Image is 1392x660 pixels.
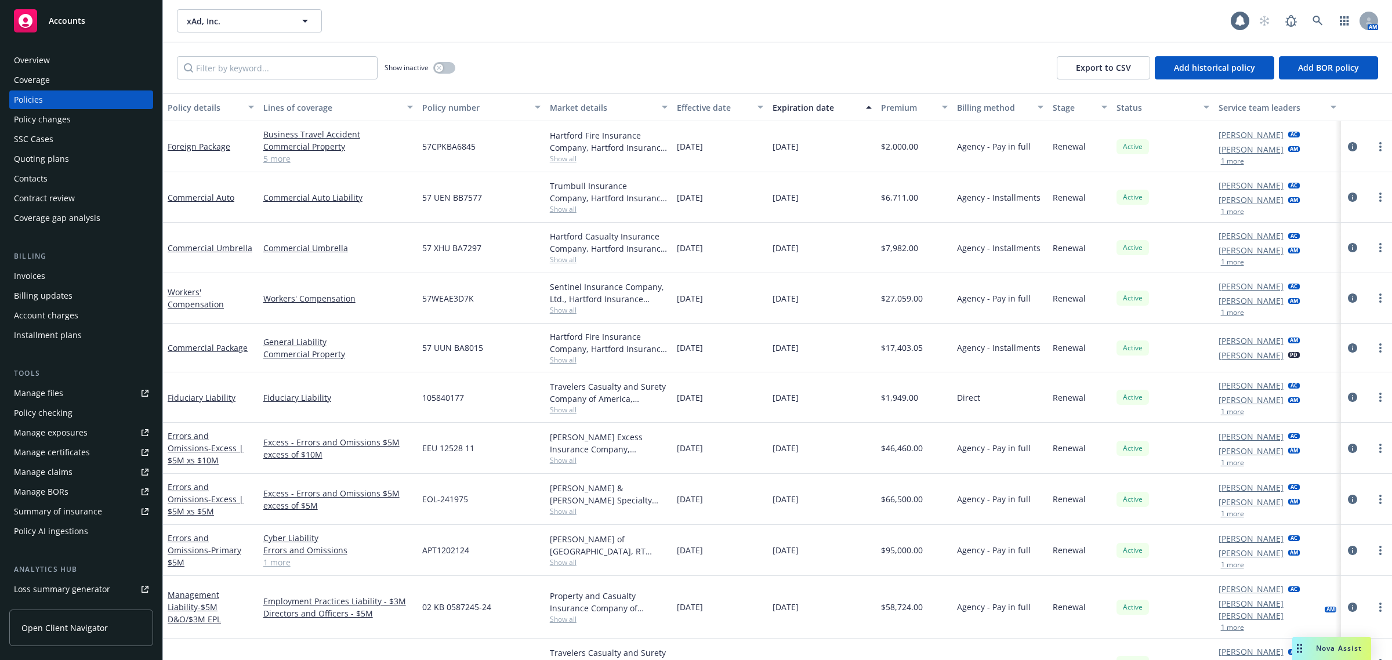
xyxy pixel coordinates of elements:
[14,90,43,109] div: Policies
[14,463,72,481] div: Manage claims
[1053,544,1086,556] span: Renewal
[263,487,413,512] a: Excess - Errors and Omissions $5M excess of $5M
[1219,532,1284,545] a: [PERSON_NAME]
[9,51,153,70] a: Overview
[1076,62,1131,73] span: Export to CSV
[1373,341,1387,355] a: more
[263,242,413,254] a: Commercial Umbrella
[422,140,476,153] span: 57CPKBA6845
[773,544,799,556] span: [DATE]
[422,544,469,556] span: APT1202124
[1121,293,1144,303] span: Active
[881,342,923,354] span: $17,403.05
[168,101,241,114] div: Policy details
[1346,291,1360,305] a: circleInformation
[14,384,63,402] div: Manage files
[677,140,703,153] span: [DATE]
[881,442,923,454] span: $46,460.00
[9,110,153,129] a: Policy changes
[9,90,153,109] a: Policies
[168,545,241,568] span: - Primary $5M
[768,93,876,121] button: Expiration date
[957,101,1031,114] div: Billing method
[418,93,545,121] button: Policy number
[9,5,153,37] a: Accounts
[14,189,75,208] div: Contract review
[773,140,799,153] span: [DATE]
[177,9,322,32] button: xAd, Inc.
[1219,280,1284,292] a: [PERSON_NAME]
[1121,343,1144,353] span: Active
[1373,291,1387,305] a: more
[1174,62,1255,73] span: Add historical policy
[1116,101,1197,114] div: Status
[545,93,673,121] button: Market details
[1053,242,1086,254] span: Renewal
[1219,349,1284,361] a: [PERSON_NAME]
[881,601,923,613] span: $58,724.00
[550,204,668,214] span: Show all
[1121,242,1144,253] span: Active
[1373,241,1387,255] a: more
[1053,292,1086,304] span: Renewal
[259,93,418,121] button: Lines of coverage
[9,209,153,227] a: Coverage gap analysis
[1219,230,1284,242] a: [PERSON_NAME]
[1346,600,1360,614] a: circleInformation
[1121,142,1144,152] span: Active
[9,130,153,148] a: SSC Cases
[9,384,153,402] a: Manage files
[422,391,464,404] span: 105840177
[1053,140,1086,153] span: Renewal
[677,292,703,304] span: [DATE]
[9,368,153,379] div: Tools
[550,281,668,305] div: Sentinel Insurance Company, Ltd., Hartford Insurance Group
[1373,600,1387,614] a: more
[550,614,668,624] span: Show all
[550,380,668,405] div: Travelers Casualty and Surety Company of America, Travelers Insurance
[9,189,153,208] a: Contract review
[672,93,768,121] button: Effective date
[422,601,491,613] span: 02 KB 0587245-24
[550,557,668,567] span: Show all
[957,544,1031,556] span: Agency - Pay in full
[9,483,153,501] a: Manage BORs
[550,506,668,516] span: Show all
[14,51,50,70] div: Overview
[9,326,153,344] a: Installment plans
[9,71,153,89] a: Coverage
[422,191,482,204] span: 57 UEN BB7577
[881,140,918,153] span: $2,000.00
[1292,637,1307,660] div: Drag to move
[1219,101,1324,114] div: Service team leaders
[550,533,668,557] div: [PERSON_NAME] of [GEOGRAPHIC_DATA], RT Specialty Insurance Services, LLC (RSG Specialty, LLC)
[881,101,936,114] div: Premium
[1219,179,1284,191] a: [PERSON_NAME]
[14,423,88,442] div: Manage exposures
[550,230,668,255] div: Hartford Casualty Insurance Company, Hartford Insurance Group
[14,326,82,344] div: Installment plans
[14,71,50,89] div: Coverage
[1346,441,1360,455] a: circleInformation
[957,242,1041,254] span: Agency - Installments
[1053,101,1094,114] div: Stage
[1048,93,1112,121] button: Stage
[263,544,413,556] a: Errors and Omissions
[168,589,221,625] a: Management Liability
[677,242,703,254] span: [DATE]
[422,493,468,505] span: EOL-241975
[1214,93,1342,121] button: Service team leaders
[9,463,153,481] a: Manage claims
[1219,335,1284,347] a: [PERSON_NAME]
[550,431,668,455] div: [PERSON_NAME] Excess Insurance Company, [PERSON_NAME] Insurance Group, RT Specialty Insurance Ser...
[263,391,413,404] a: Fiduciary Liability
[881,544,923,556] span: $95,000.00
[1373,140,1387,154] a: more
[1373,543,1387,557] a: more
[1221,408,1244,415] button: 1 more
[957,391,980,404] span: Direct
[1219,445,1284,457] a: [PERSON_NAME]
[773,242,799,254] span: [DATE]
[14,287,72,305] div: Billing updates
[9,522,153,541] a: Policy AI ingestions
